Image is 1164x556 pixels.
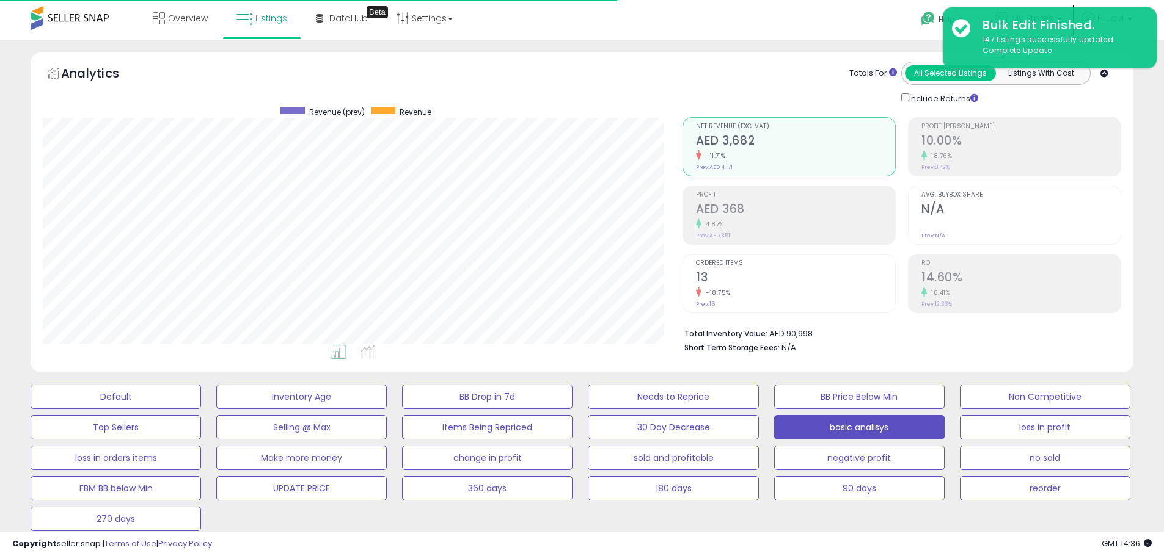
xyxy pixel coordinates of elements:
[31,385,201,409] button: Default
[168,12,208,24] span: Overview
[216,415,387,439] button: Selling @ Max
[927,288,950,297] small: 18.41%
[701,220,724,229] small: 4.87%
[774,385,945,409] button: BB Price Below Min
[12,538,57,549] strong: Copyright
[921,202,1121,218] h2: N/A
[960,385,1130,409] button: Non Competitive
[911,2,976,40] a: Help
[696,300,715,308] small: Prev: 16
[400,107,431,117] span: Revenue
[696,164,733,171] small: Prev: AED 4,171
[696,260,895,267] span: Ordered Items
[588,385,758,409] button: Needs to Reprice
[921,123,1121,130] span: Profit [PERSON_NAME]
[921,270,1121,287] h2: 14.60%
[973,16,1148,34] div: Bulk Edit Finished.
[701,288,731,297] small: -18.75%
[696,192,895,198] span: Profit
[921,300,952,308] small: Prev: 12.33%
[960,476,1130,500] button: reorder
[927,151,952,161] small: 18.76%
[1102,538,1152,549] span: 2025-09-10 14:36 GMT
[696,202,895,218] h2: AED 368
[960,446,1130,470] button: no sold
[921,260,1121,267] span: ROI
[960,415,1130,439] button: loss in profit
[939,14,955,24] span: Help
[588,415,758,439] button: 30 Day Decrease
[701,151,726,161] small: -11.71%
[402,476,573,500] button: 360 days
[31,507,201,531] button: 270 days
[31,446,201,470] button: loss in orders items
[921,134,1121,150] h2: 10.00%
[216,476,387,500] button: UPDATE PRICE
[774,476,945,500] button: 90 days
[255,12,287,24] span: Listings
[309,107,365,117] span: Revenue (prev)
[31,415,201,439] button: Top Sellers
[588,476,758,500] button: 180 days
[905,65,996,81] button: All Selected Listings
[781,342,796,353] span: N/A
[402,415,573,439] button: Items Being Repriced
[696,270,895,287] h2: 13
[329,12,368,24] span: DataHub
[973,34,1148,57] div: 147 listings successfully updated.
[216,446,387,470] button: Make more money
[12,538,212,550] div: seller snap | |
[995,65,1086,81] button: Listings With Cost
[892,91,993,105] div: Include Returns
[983,45,1052,56] u: Complete Update
[920,11,935,26] i: Get Help
[31,476,201,500] button: FBM BB below Min
[684,328,767,339] b: Total Inventory Value:
[696,232,730,239] small: Prev: AED 351
[696,123,895,130] span: Net Revenue (Exc. VAT)
[158,538,212,549] a: Privacy Policy
[367,6,388,18] div: Tooltip anchor
[921,192,1121,198] span: Avg. Buybox Share
[402,385,573,409] button: BB Drop in 7d
[588,446,758,470] button: sold and profitable
[402,446,573,470] button: change in profit
[216,385,387,409] button: Inventory Age
[61,65,143,85] h5: Analytics
[774,446,945,470] button: negative profit
[684,342,780,353] b: Short Term Storage Fees:
[696,134,895,150] h2: AED 3,682
[921,232,945,239] small: Prev: N/A
[849,68,897,79] div: Totals For
[684,325,1112,340] li: AED 90,998
[921,164,950,171] small: Prev: 8.42%
[104,538,156,549] a: Terms of Use
[774,415,945,439] button: basic analisys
